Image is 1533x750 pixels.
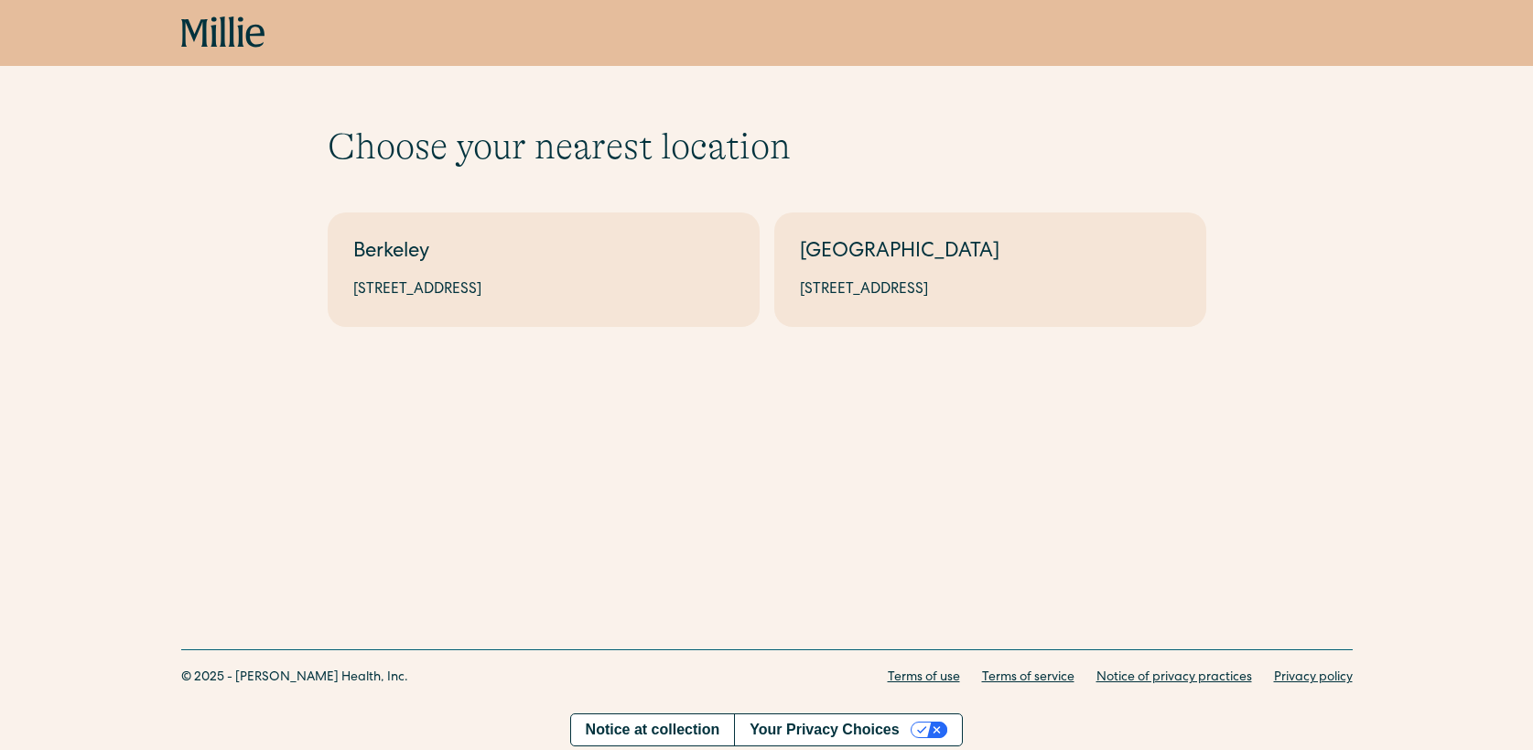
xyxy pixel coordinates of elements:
[800,279,1181,301] div: [STREET_ADDRESS]
[353,279,734,301] div: [STREET_ADDRESS]
[982,668,1074,688] a: Terms of service
[328,212,760,327] a: Berkeley[STREET_ADDRESS]
[181,668,408,688] div: © 2025 - [PERSON_NAME] Health, Inc.
[774,212,1206,327] a: [GEOGRAPHIC_DATA][STREET_ADDRESS]
[181,16,265,49] a: home
[888,668,960,688] a: Terms of use
[1096,668,1252,688] a: Notice of privacy practices
[353,238,734,268] div: Berkeley
[800,238,1181,268] div: [GEOGRAPHIC_DATA]
[328,125,1206,168] h1: Choose your nearest location
[1274,668,1353,688] a: Privacy policy
[734,714,962,745] button: Your Privacy Choices
[571,714,735,745] a: Notice at collection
